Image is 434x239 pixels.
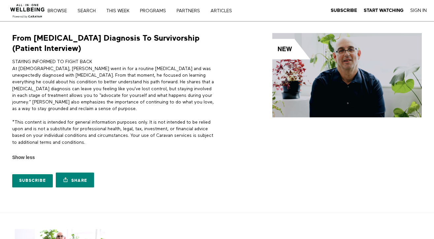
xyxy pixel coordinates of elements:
[52,7,246,14] nav: Primary
[174,9,207,13] a: PARTNERS
[364,8,404,14] a: Start Watching
[331,8,357,14] a: Subscribe
[104,9,136,13] a: THIS WEEK
[331,8,357,13] strong: Subscribe
[45,9,74,13] a: Browse
[12,33,215,54] h1: From [MEDICAL_DATA] Diagnosis To Survivorship (Patient Interview)
[272,33,422,117] img: From Cancer Diagnosis To Survivorship (Patient Interview)
[56,173,94,187] a: Share
[138,9,173,13] a: PROGRAMS
[12,119,215,146] p: *This content is intended for general information purposes only. It is not intended to be relied ...
[12,154,35,161] span: Show less
[75,9,103,13] a: Search
[410,8,427,14] a: Sign In
[364,8,404,13] strong: Start Watching
[12,59,215,112] p: STAYING INFORMED TO FIGHT BACK At [DEMOGRAPHIC_DATA], [PERSON_NAME] went in for a routine [MEDICA...
[208,9,239,13] a: ARTICLES
[12,174,53,187] a: Subscribe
